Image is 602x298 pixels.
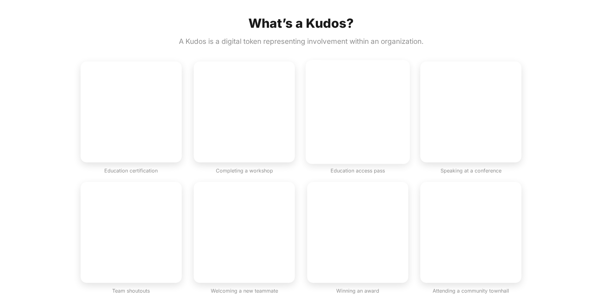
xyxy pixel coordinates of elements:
div: Education access pass [307,167,408,174]
div: A Kudos is a digital token representing involvement within an organization. [179,36,423,47]
div: Team shoutouts [81,287,182,295]
div: Education certification [81,167,182,174]
div: Welcoming a new teammate [194,287,295,295]
div: What’s a Kudos? [248,14,354,33]
div: Attending a community townhall [420,287,521,295]
div: Speaking at a conference [420,167,521,174]
div: Completing a workshop [194,167,295,174]
div: Winning an award [307,287,408,295]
